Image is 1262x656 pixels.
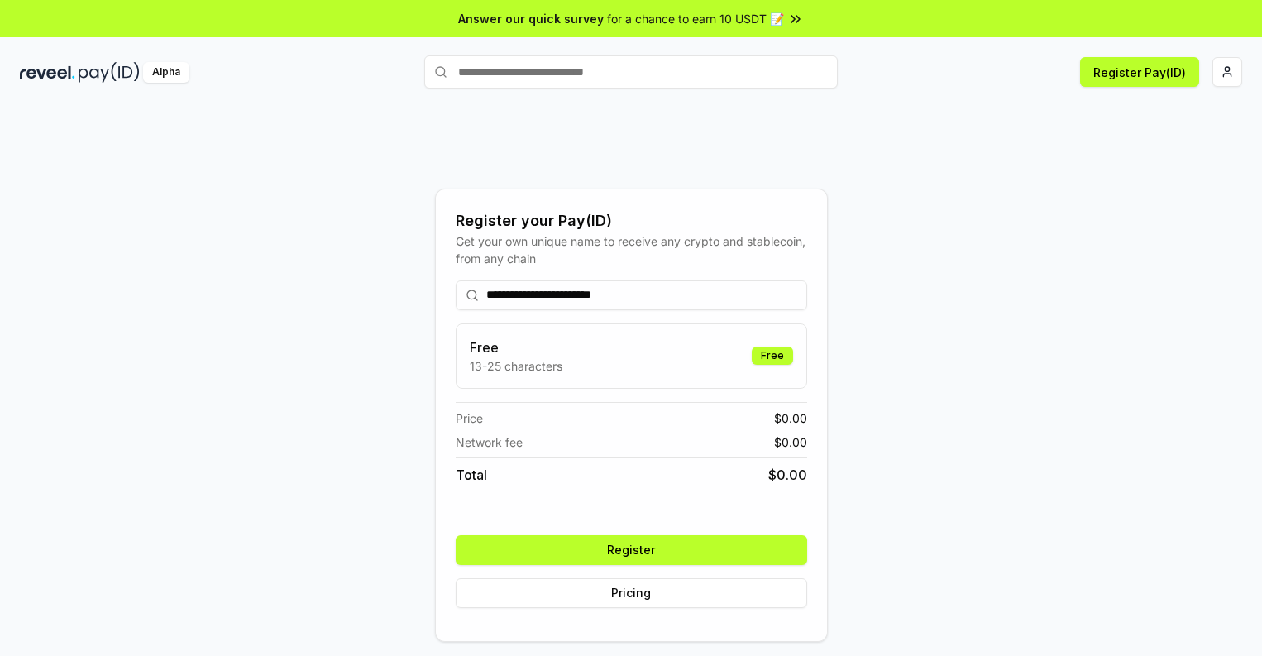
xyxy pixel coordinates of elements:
[456,465,487,485] span: Total
[470,357,562,375] p: 13-25 characters
[752,347,793,365] div: Free
[607,10,784,27] span: for a chance to earn 10 USDT 📝
[456,209,807,232] div: Register your Pay(ID)
[774,433,807,451] span: $ 0.00
[774,409,807,427] span: $ 0.00
[79,62,140,83] img: pay_id
[470,338,562,357] h3: Free
[1080,57,1199,87] button: Register Pay(ID)
[768,465,807,485] span: $ 0.00
[456,535,807,565] button: Register
[456,232,807,267] div: Get your own unique name to receive any crypto and stablecoin, from any chain
[456,578,807,608] button: Pricing
[456,433,523,451] span: Network fee
[456,409,483,427] span: Price
[143,62,189,83] div: Alpha
[20,62,75,83] img: reveel_dark
[458,10,604,27] span: Answer our quick survey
